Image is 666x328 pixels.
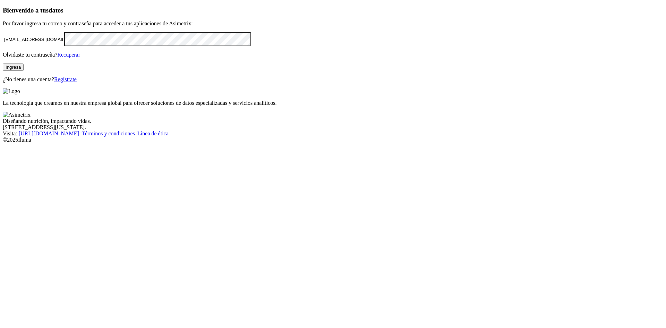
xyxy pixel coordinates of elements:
[3,118,663,124] div: Diseñando nutrición, impactando vidas.
[3,88,20,94] img: Logo
[3,64,24,71] button: Ingresa
[137,131,169,136] a: Línea de ética
[19,131,79,136] a: [URL][DOMAIN_NAME]
[3,76,663,83] p: ¿No tienes una cuenta?
[3,112,31,118] img: Asimetrix
[54,76,77,82] a: Regístrate
[3,52,663,58] p: Olvidaste tu contraseña?
[3,36,64,43] input: Tu correo
[57,52,80,58] a: Recuperar
[49,7,63,14] span: datos
[3,124,663,131] div: [STREET_ADDRESS][US_STATE].
[3,7,663,14] h3: Bienvenido a tus
[3,20,663,27] p: Por favor ingresa tu correo y contraseña para acceder a tus aplicaciones de Asimetrix:
[3,100,663,106] p: La tecnología que creamos en nuestra empresa global para ofrecer soluciones de datos especializad...
[82,131,135,136] a: Términos y condiciones
[3,137,663,143] div: © 2025 Iluma
[3,131,663,137] div: Visita : | |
